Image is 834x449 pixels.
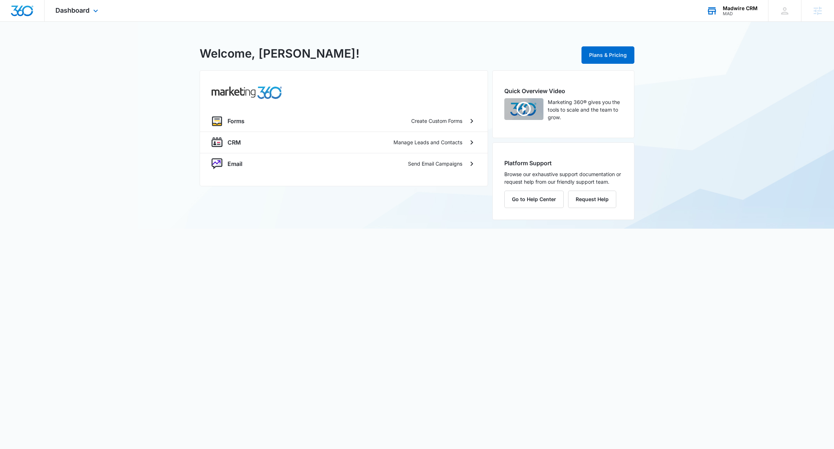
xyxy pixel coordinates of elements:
[393,138,462,146] p: Manage Leads and Contacts
[568,196,616,202] a: Request Help
[200,111,488,132] a: formsFormsCreate Custom Forms
[228,138,241,147] p: CRM
[212,116,222,126] img: forms
[504,196,568,202] a: Go to Help Center
[581,46,634,64] button: Plans & Pricing
[408,160,462,167] p: Send Email Campaigns
[504,159,622,167] h2: Platform Support
[504,191,564,208] button: Go to Help Center
[723,11,758,16] div: account id
[228,117,245,125] p: Forms
[581,52,634,58] a: Plans & Pricing
[504,170,622,186] p: Browse our exhaustive support documentation or request help from our friendly support team.
[200,132,488,153] a: crmCRMManage Leads and Contacts
[200,45,359,62] h1: Welcome, [PERSON_NAME]!
[504,98,543,120] img: Quick Overview Video
[212,87,282,99] img: common.products.marketing.title
[723,5,758,11] div: account name
[411,117,462,125] p: Create Custom Forms
[228,159,242,168] p: Email
[548,98,622,121] p: Marketing 360® gives you the tools to scale and the team to grow.
[504,87,622,95] h2: Quick Overview Video
[200,153,488,174] a: nurtureEmailSend Email Campaigns
[55,7,89,14] span: Dashboard
[212,137,222,148] img: crm
[568,191,616,208] button: Request Help
[212,158,222,169] img: nurture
